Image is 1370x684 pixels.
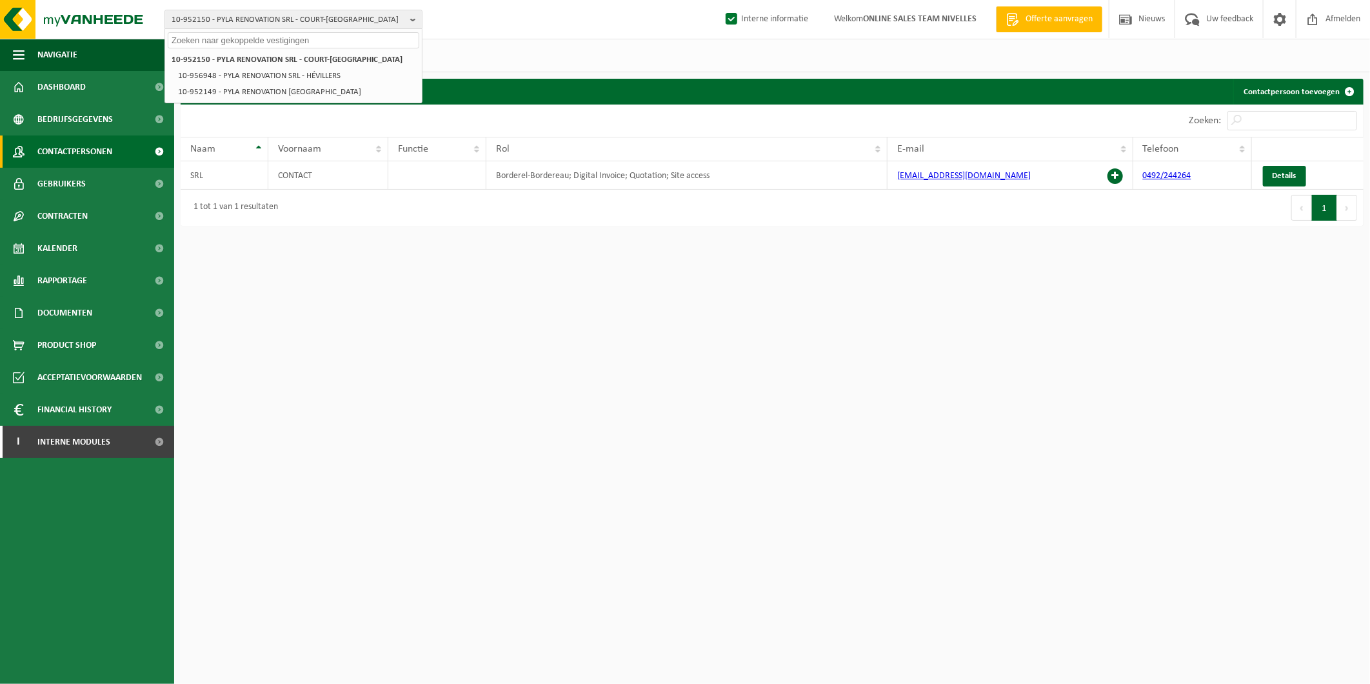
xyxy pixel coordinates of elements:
[496,144,510,154] span: Rol
[897,144,924,154] span: E-mail
[1263,166,1306,186] a: Details
[37,232,77,265] span: Kalender
[1312,195,1337,221] button: 1
[37,361,142,394] span: Acceptatievoorwaarden
[190,144,215,154] span: Naam
[37,39,77,71] span: Navigatie
[37,168,86,200] span: Gebruikers
[181,161,268,190] td: SRL
[268,161,388,190] td: CONTACT
[37,136,112,168] span: Contactpersonen
[1233,79,1362,105] a: Contactpersoon toevoegen
[486,161,888,190] td: Borderel-Bordereau; Digital Invoice; Quotation; Site access
[164,10,422,29] button: 10-952150 - PYLA RENOVATION SRL - COURT-[GEOGRAPHIC_DATA]
[1143,144,1179,154] span: Telefoon
[1143,171,1191,181] a: 0492/244264
[398,144,428,154] span: Functie
[13,426,25,458] span: I
[168,32,419,48] input: Zoeken naar gekoppelde vestigingen
[1291,195,1312,221] button: Previous
[897,171,1031,181] a: [EMAIL_ADDRESS][DOMAIN_NAME]
[1189,116,1221,126] label: Zoeken:
[863,14,977,24] strong: ONLINE SALES TEAM NIVELLES
[278,144,321,154] span: Voornaam
[996,6,1102,32] a: Offerte aanvragen
[1022,13,1096,26] span: Offerte aanvragen
[37,329,96,361] span: Product Shop
[37,297,92,329] span: Documenten
[187,196,278,219] div: 1 tot 1 van 1 resultaten
[1273,172,1296,180] span: Details
[37,103,113,136] span: Bedrijfsgegevens
[37,265,87,297] span: Rapportage
[37,426,110,458] span: Interne modules
[172,55,402,64] strong: 10-952150 - PYLA RENOVATION SRL - COURT-[GEOGRAPHIC_DATA]
[37,71,86,103] span: Dashboard
[723,10,808,29] label: Interne informatie
[172,10,405,30] span: 10-952150 - PYLA RENOVATION SRL - COURT-[GEOGRAPHIC_DATA]
[1337,195,1357,221] button: Next
[174,84,419,100] li: 10-952149 - PYLA RENOVATION [GEOGRAPHIC_DATA]
[37,200,88,232] span: Contracten
[174,68,419,84] li: 10-956948 - PYLA RENOVATION SRL - HÉVILLERS
[37,394,112,426] span: Financial History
